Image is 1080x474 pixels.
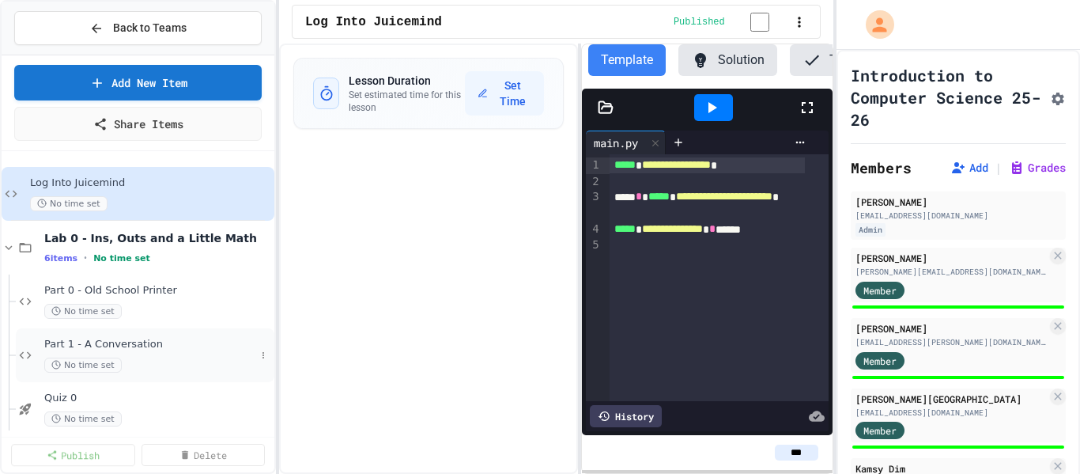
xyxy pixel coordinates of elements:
[588,44,666,76] button: Template
[14,11,262,45] button: Back to Teams
[855,392,1047,406] div: [PERSON_NAME][GEOGRAPHIC_DATA]
[44,392,271,405] span: Quiz 0
[586,157,602,173] div: 1
[855,195,1061,209] div: [PERSON_NAME]
[855,266,1047,278] div: [PERSON_NAME][EMAIL_ADDRESS][DOMAIN_NAME]
[855,223,886,237] div: Admin
[30,196,108,211] span: No time set
[586,135,646,151] div: main.py
[855,407,1047,419] div: [EMAIL_ADDRESS][DOMAIN_NAME]
[851,64,1044,131] h1: Introduction to Computer Science 25-26
[849,6,898,43] div: My Account
[863,283,897,298] span: Member
[863,423,897,438] span: Member
[113,20,187,36] span: Back to Teams
[855,210,1061,222] div: [EMAIL_ADDRESS][DOMAIN_NAME]
[586,189,602,222] div: 3
[995,158,1003,177] span: |
[950,160,988,176] button: Add
[1009,160,1066,176] button: Grades
[851,157,912,179] h2: Members
[1050,88,1066,107] button: Assignment Settings
[855,336,1047,348] div: [EMAIL_ADDRESS][PERSON_NAME][DOMAIN_NAME]
[44,304,122,319] span: No time set
[731,13,788,32] input: publish toggle
[255,347,271,363] button: More options
[44,231,271,245] span: Lab 0 - Ins, Outs and a Little Math
[674,12,788,32] div: Content is published and visible to students
[84,252,87,264] span: •
[14,107,262,141] a: Share Items
[14,65,262,100] a: Add New Item
[93,253,150,264] span: No time set
[586,222,602,237] div: 4
[44,338,255,351] span: Part 1 - A Conversation
[44,253,77,264] span: 6 items
[349,89,465,114] p: Set estimated time for this lesson
[674,16,725,28] span: Published
[790,44,872,76] button: Tests
[586,174,602,190] div: 2
[855,321,1047,336] div: [PERSON_NAME]
[349,73,465,89] h3: Lesson Duration
[855,251,1047,265] div: [PERSON_NAME]
[863,354,897,368] span: Member
[142,444,266,466] a: Delete
[44,284,271,298] span: Part 0 - Old School Printer
[586,237,602,253] div: 5
[465,71,543,116] button: Set Time
[586,131,666,154] div: main.py
[11,444,134,466] a: Publish
[44,411,122,427] span: No time set
[590,405,662,427] div: History
[44,358,122,373] span: No time set
[30,176,271,190] span: Log Into Juicemind
[305,13,442,32] span: Log Into Juicemind
[678,44,777,76] button: Solution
